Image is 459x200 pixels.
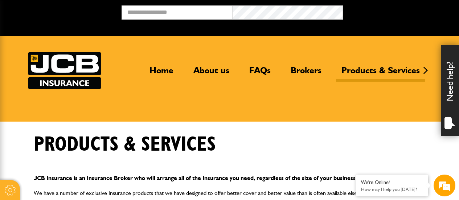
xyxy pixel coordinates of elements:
[34,174,426,183] p: JCB Insurance is an Insurance Broker who will arrange all of the Insurance you need, regardless o...
[361,179,423,185] div: We're Online!
[28,52,101,89] a: JCB Insurance Services
[28,52,101,89] img: JCB Insurance Services logo
[285,65,327,82] a: Brokers
[244,65,276,82] a: FAQs
[343,5,454,17] button: Broker Login
[361,187,423,192] p: How may I help you today?
[144,65,179,82] a: Home
[188,65,235,82] a: About us
[441,45,459,136] div: Need help?
[34,132,216,157] h1: Products & Services
[336,65,425,82] a: Products & Services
